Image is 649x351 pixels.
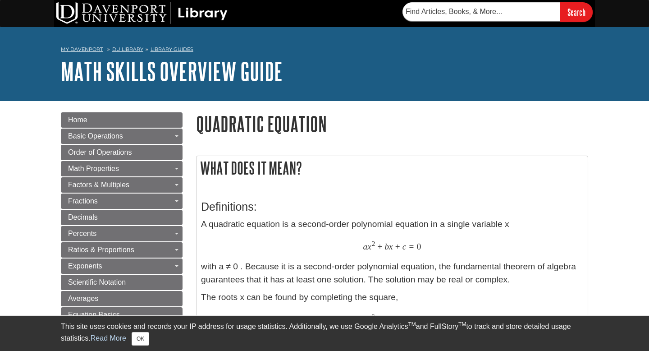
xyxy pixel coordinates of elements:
span: x [367,314,371,324]
input: Find Articles, Books, & More... [402,2,560,21]
h2: What does it mean? [197,156,588,180]
span: Exponents [68,262,102,270]
span: + [378,241,383,252]
a: Basic Operations [61,129,183,144]
span: Equation Basics [68,311,120,319]
span: x [389,241,393,252]
span: = [409,241,414,252]
span: x [367,241,371,252]
a: Library Guides [151,46,193,52]
a: Math Skills Overview Guide [61,57,283,85]
button: Close [132,332,149,346]
span: Scientific Notation [68,278,126,286]
a: Factors & Multiples [61,177,183,193]
span: c [402,241,407,252]
form: Searches DU Library's articles, books, and more [402,2,593,22]
span: Decimals [68,213,98,221]
span: b [384,241,389,252]
a: Averages [61,291,183,306]
span: + [395,241,400,252]
span: 0 [417,314,421,324]
a: Equation Basics [61,307,183,323]
a: Math Properties [61,161,183,176]
span: Averages [68,295,98,302]
p: A quadratic equation is a second-order polynomial equation in a single variable x with a ≠ 0 . Be... [201,218,583,286]
span: x [389,314,393,324]
span: a [363,241,368,252]
span: c [402,314,407,324]
a: DU Library [112,46,143,52]
a: Read More [91,334,126,342]
a: Decimals [61,210,183,225]
span: Order of Operations [68,148,132,156]
span: Percents [68,230,96,237]
sup: TM [408,321,416,328]
span: Fractions [68,197,98,205]
span: Home [68,116,87,124]
span: + [378,314,383,324]
span: = [409,314,414,324]
img: DU Library [56,2,228,24]
span: Basic Operations [68,132,123,140]
span: Factors & Multiples [68,181,129,189]
a: Fractions [61,194,183,209]
input: Search [560,2,593,22]
span: 0 [417,241,421,252]
span: Ratios & Proportions [68,246,134,254]
a: Ratios & Proportions [61,242,183,258]
h1: Quadratic Equation [196,112,588,135]
span: b [384,314,389,324]
nav: breadcrumb [61,43,588,58]
h3: Definitions: [201,200,583,213]
a: Scientific Notation [61,275,183,290]
a: Order of Operations [61,145,183,160]
span: a [363,314,368,324]
span: Math Properties [68,165,119,172]
a: Exponents [61,259,183,274]
sup: TM [458,321,466,328]
a: Home [61,112,183,128]
div: This site uses cookies and records your IP address for usage statistics. Additionally, we use Goo... [61,321,588,346]
a: Percents [61,226,183,241]
span: 2 [372,313,375,321]
a: My Davenport [61,46,103,53]
span: 2 [372,240,375,248]
span: + [395,314,400,324]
